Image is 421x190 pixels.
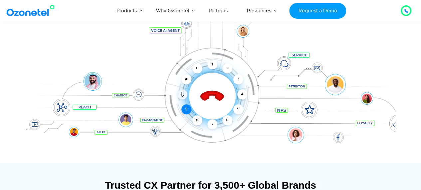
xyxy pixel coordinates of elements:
[181,104,191,114] div: 9
[289,3,346,19] a: Request a Demo
[192,115,202,125] div: 8
[233,104,243,114] div: 5
[222,63,232,73] div: 2
[207,59,217,69] div: 1
[222,115,232,125] div: 6
[207,119,217,129] div: 7
[192,63,202,73] div: 0
[237,89,247,99] div: 4
[181,74,191,84] div: #
[233,74,243,84] div: 3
